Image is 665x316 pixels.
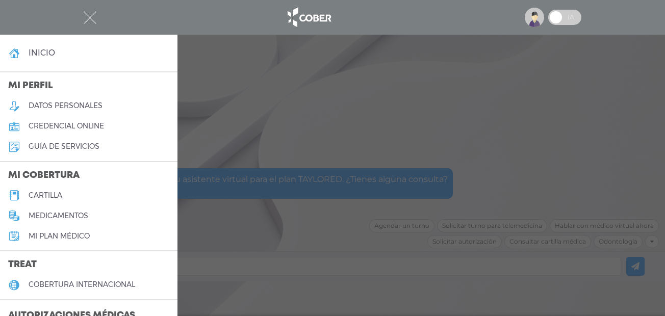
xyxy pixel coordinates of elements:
[29,48,55,58] h4: inicio
[29,280,135,289] h5: cobertura internacional
[525,8,544,27] img: profile-placeholder.svg
[282,5,336,30] img: logo_cober_home-white.png
[29,232,90,241] h5: Mi plan médico
[29,101,103,110] h5: datos personales
[29,212,88,220] h5: medicamentos
[29,191,62,200] h5: cartilla
[29,122,104,130] h5: credencial online
[29,142,99,151] h5: guía de servicios
[84,11,96,24] img: Cober_menu-close-white.svg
